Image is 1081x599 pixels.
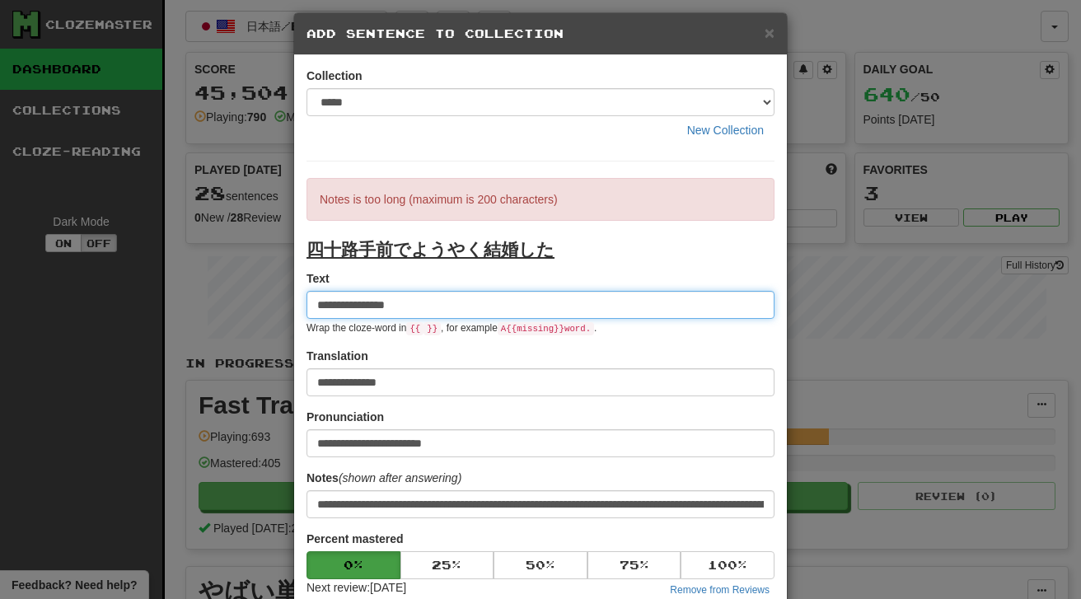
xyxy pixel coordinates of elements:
p: Notes is too long (maximum is 200 characters) [307,178,774,221]
small: Wrap the cloze-word in , for example . [307,322,597,334]
span: × [765,23,774,42]
code: A {{ missing }} word. [498,322,594,335]
button: 100% [681,551,774,579]
label: Translation [307,348,368,364]
u: 四十路手前でようやく結婚した [307,240,555,259]
button: 0% [307,551,400,579]
code: }} [424,322,441,335]
em: (shown after answering) [339,471,461,484]
h5: Add Sentence to Collection [307,26,774,42]
button: Close [765,24,774,41]
label: Text [307,270,330,287]
code: {{ [406,322,424,335]
button: Remove from Reviews [665,581,774,599]
button: New Collection [676,116,774,144]
label: Notes [307,470,461,486]
div: Percent mastered [307,551,774,579]
button: 75% [587,551,681,579]
div: Next review: [DATE] [307,579,406,599]
button: 25% [400,551,494,579]
button: 50% [494,551,587,579]
label: Percent mastered [307,531,404,547]
label: Pronunciation [307,409,384,425]
label: Collection [307,68,363,84]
